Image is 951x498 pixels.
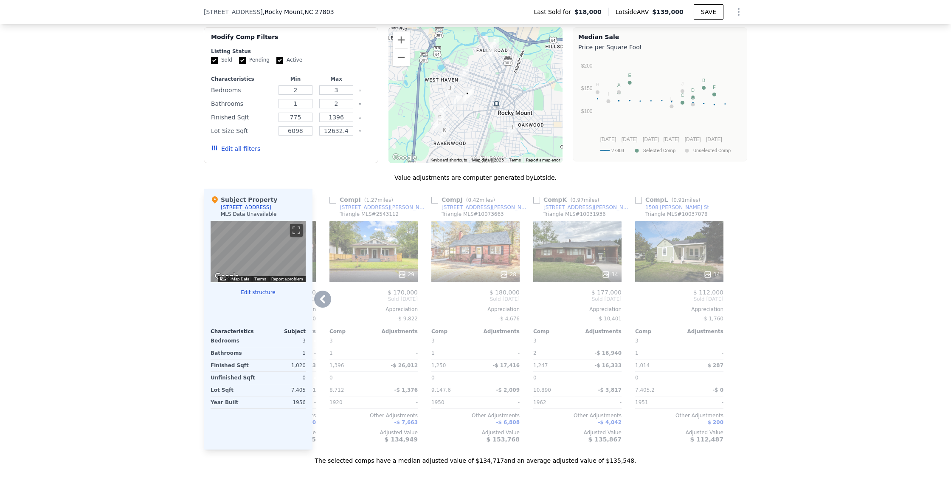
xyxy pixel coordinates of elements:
[463,197,498,203] span: ( miles)
[397,316,418,322] span: -$ 9,822
[608,91,609,96] text: I
[673,197,685,203] span: 0.91
[431,396,474,408] div: 1950
[477,347,520,359] div: -
[260,359,306,371] div: 1,020
[431,412,520,419] div: Other Adjustments
[231,276,249,282] button: Map Data
[391,362,418,368] span: -$ 26,012
[594,350,622,356] span: -$ 16,940
[374,328,418,335] div: Adjustments
[617,82,621,87] text: K
[602,270,618,279] div: 14
[211,57,218,64] input: Sold
[533,347,576,359] div: 2
[391,152,419,163] a: Open this area in Google Maps (opens a new window)
[431,429,520,436] div: Adjusted Value
[220,277,226,280] button: Keyboard shortcuts
[329,362,344,368] span: 1,396
[260,372,306,384] div: 0
[329,195,397,204] div: Comp I
[358,116,362,119] button: Clear
[436,106,446,120] div: 1216 York St
[431,204,530,211] a: [STREET_ADDRESS][PERSON_NAME]
[431,338,435,344] span: 3
[509,158,521,162] a: Terms (opens in new tab)
[712,387,723,393] span: -$ 0
[486,48,495,63] div: 210 Earl St
[221,211,277,218] div: MLS Data Unavailable
[442,204,530,211] div: [STREET_ADDRESS][PERSON_NAME]
[453,93,462,107] div: 813 Burton St
[211,111,273,123] div: Finished Sqft
[445,84,454,99] div: 1305 Hammond St
[375,335,418,347] div: -
[290,224,303,237] button: Toggle fullscreen view
[533,375,537,381] span: 0
[533,429,622,436] div: Adjusted Value
[578,53,742,159] svg: A chart.
[685,136,701,142] text: [DATE]
[635,396,678,408] div: 1951
[465,87,474,102] div: 609 S Pine St
[617,82,621,88] text: A
[211,221,306,282] div: Street View
[204,8,263,16] span: [STREET_ADDRESS]
[600,136,616,142] text: [DATE]
[635,412,723,419] div: Other Adjustments
[211,221,306,282] div: Map
[211,289,306,296] button: Edit structure
[213,271,241,282] a: Open this area in Google Maps (opens a new window)
[358,130,362,133] button: Clear
[581,85,593,91] text: $150
[635,362,650,368] span: 1,014
[431,347,474,359] div: 1
[277,76,314,82] div: Min
[393,49,410,66] button: Zoom out
[681,347,723,359] div: -
[579,372,622,384] div: -
[211,195,277,204] div: Subject Property
[358,102,362,106] button: Clear
[500,270,516,279] div: 28
[594,362,622,368] span: -$ 16,333
[681,335,723,347] div: -
[431,306,520,313] div: Appreciation
[431,387,451,393] span: 9,147.6
[431,328,475,335] div: Comp
[375,396,418,408] div: -
[628,73,631,78] text: E
[211,33,371,48] div: Modify Comp Filters
[596,82,599,87] text: H
[693,289,723,296] span: $ 112,000
[681,93,684,98] text: C
[707,419,723,425] span: $ 200
[211,76,273,82] div: Characteristics
[211,347,256,359] div: Bathrooms
[598,387,622,393] span: -$ 3,817
[681,396,723,408] div: -
[276,57,302,64] label: Active
[276,57,283,64] input: Active
[239,57,270,64] label: Pending
[211,57,232,64] label: Sold
[254,277,266,281] a: Terms (opens in new tab)
[543,211,606,218] div: Triangle MLS # 10031936
[468,197,479,203] span: 0.42
[533,328,577,335] div: Comp
[690,436,723,443] span: $ 112,487
[693,148,731,153] text: Unselected Comp
[431,362,446,368] span: 1,250
[211,144,260,153] button: Edit all filters
[394,387,418,393] span: -$ 1,376
[713,85,716,90] text: F
[391,152,419,163] img: Google
[702,316,723,322] span: -$ 1,760
[533,396,576,408] div: 1962
[681,372,723,384] div: -
[581,63,593,69] text: $200
[213,271,241,282] img: Google
[329,306,418,313] div: Appreciation
[635,387,655,393] span: 7,405.2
